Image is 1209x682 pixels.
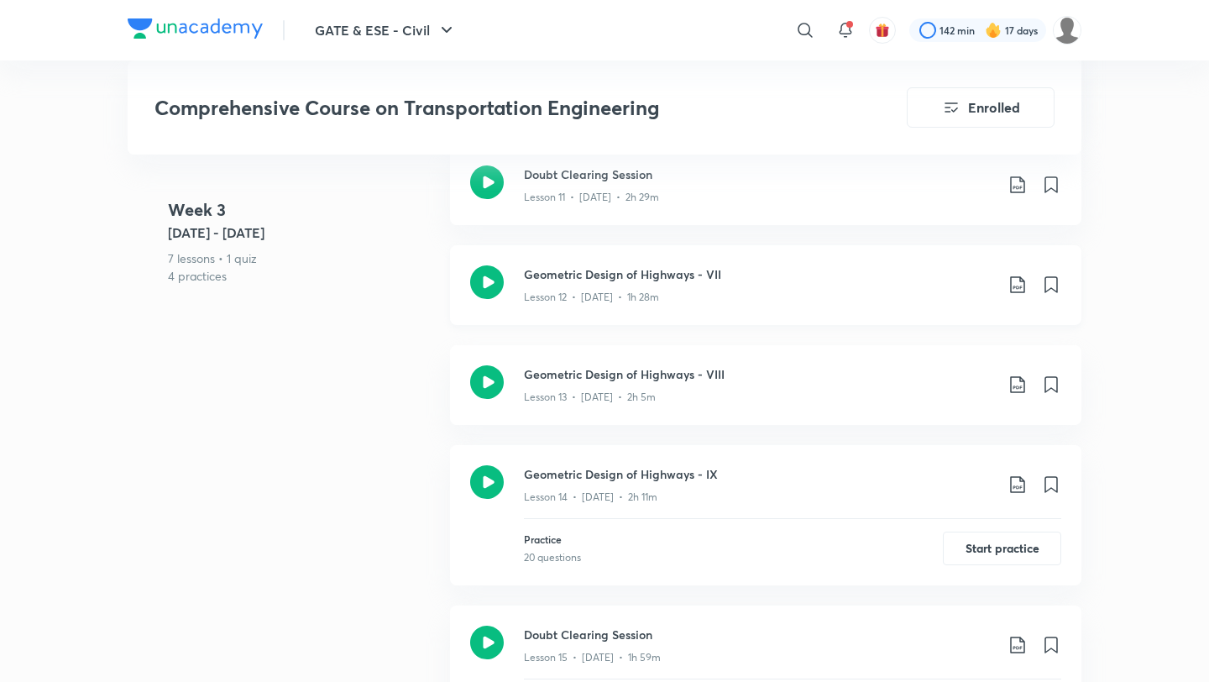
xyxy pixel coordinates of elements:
p: Practice [524,532,581,547]
button: GATE & ESE - Civil [305,13,467,47]
a: Geometric Design of Highways - VIIILesson 13 • [DATE] • 2h 5m [450,345,1081,445]
a: Geometric Design of Highways - VIILesson 12 • [DATE] • 1h 28m [450,245,1081,345]
p: Lesson 11 • [DATE] • 2h 29m [524,190,659,205]
p: Lesson 12 • [DATE] • 1h 28m [524,290,659,305]
img: avatar [875,23,890,38]
h3: Geometric Design of Highways - VIII [524,365,994,383]
img: Company Logo [128,18,263,39]
button: Enrolled [907,87,1055,128]
img: Rahul KD [1053,16,1081,45]
h3: Doubt Clearing Session [524,165,994,183]
h3: Doubt Clearing Session [524,626,994,643]
a: Doubt Clearing SessionLesson 11 • [DATE] • 2h 29m [450,145,1081,245]
p: Lesson 15 • [DATE] • 1h 59m [524,650,661,665]
button: Start practice [943,532,1061,565]
h3: Comprehensive Course on Transportation Engineering [154,96,812,120]
a: Company Logo [128,18,263,43]
p: Lesson 13 • [DATE] • 2h 5m [524,390,656,405]
h3: Geometric Design of Highways - IX [524,465,994,483]
h3: Geometric Design of Highways - VII [524,265,994,283]
button: avatar [869,17,896,44]
p: 4 practices [168,267,437,285]
div: 20 questions [524,550,581,565]
p: 7 lessons • 1 quiz [168,249,437,267]
a: Geometric Design of Highways - IXLesson 14 • [DATE] • 2h 11mPractice20 questionsStart practice [450,445,1081,606]
h4: Week 3 [168,197,437,223]
img: streak [985,22,1002,39]
h5: [DATE] - [DATE] [168,223,437,243]
p: Lesson 14 • [DATE] • 2h 11m [524,490,657,505]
